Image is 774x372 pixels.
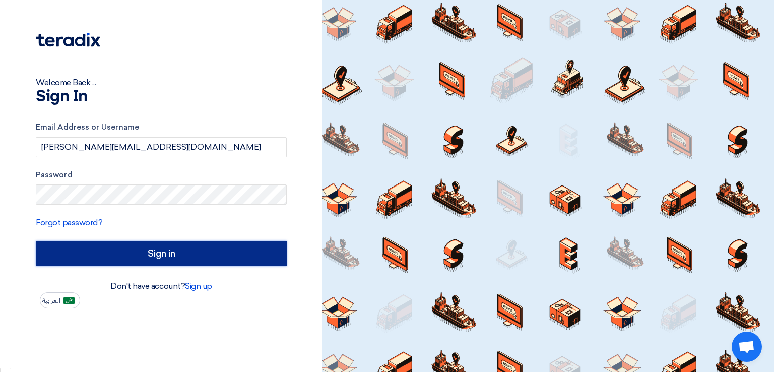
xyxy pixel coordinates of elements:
[185,281,212,291] a: Sign up
[40,292,80,308] button: العربية
[36,169,287,181] label: Password
[36,89,287,105] h1: Sign In
[36,77,287,89] div: Welcome Back ...
[732,332,762,362] div: Open chat
[63,297,75,304] img: ar-AR.png
[36,218,102,227] a: Forgot password?
[36,137,287,157] input: Enter your business email or username
[36,33,100,47] img: Teradix logo
[42,297,60,304] span: العربية
[36,280,287,292] div: Don't have account?
[36,241,287,266] input: Sign in
[36,121,287,133] label: Email Address or Username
